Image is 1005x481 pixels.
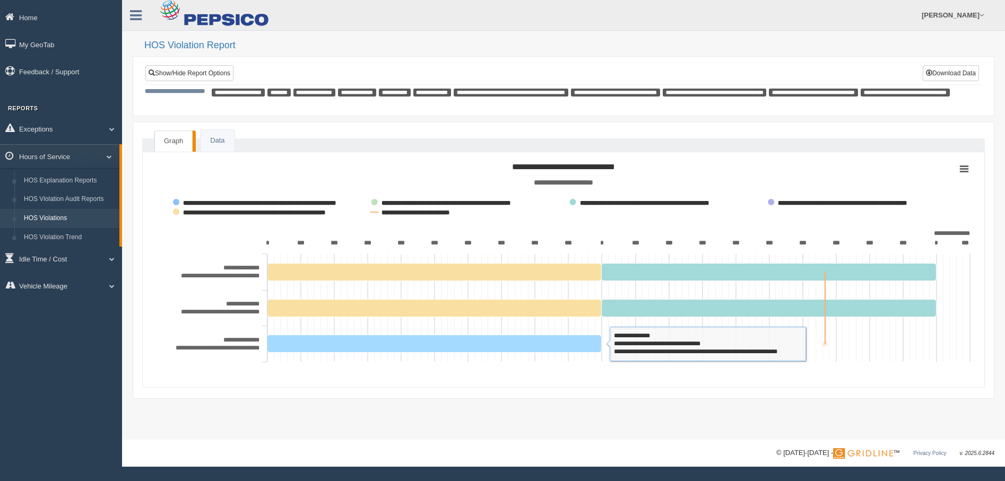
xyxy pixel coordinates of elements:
h2: HOS Violation Report [144,40,994,51]
a: Data [201,130,234,152]
span: v. 2025.6.2844 [960,450,994,456]
a: Privacy Policy [913,450,946,456]
a: HOS Violations [19,209,119,228]
a: HOS Violation Audit Reports [19,190,119,209]
a: HOS Violation Trend [19,228,119,247]
div: © [DATE]-[DATE] - ™ [776,448,994,459]
a: Graph [154,130,193,152]
a: Show/Hide Report Options [145,65,233,81]
button: Download Data [923,65,979,81]
a: HOS Explanation Reports [19,171,119,190]
img: Gridline [833,448,893,459]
